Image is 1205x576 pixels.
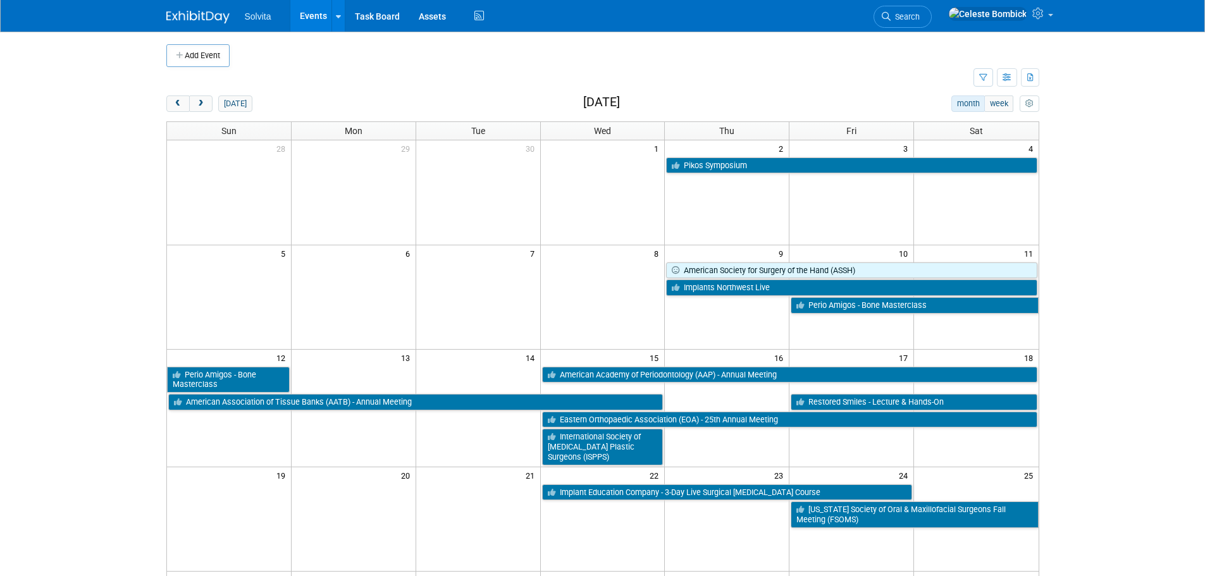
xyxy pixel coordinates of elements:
[970,126,983,136] span: Sat
[984,95,1013,112] button: week
[218,95,252,112] button: [DATE]
[1025,100,1034,108] i: Personalize Calendar
[400,467,416,483] span: 20
[168,394,664,410] a: American Association of Tissue Banks (AATB) - Annual Meeting
[653,140,664,156] span: 1
[524,140,540,156] span: 30
[245,11,271,21] span: Solvita
[648,350,664,365] span: 15
[653,245,664,261] span: 8
[542,484,913,501] a: Implant Education Company - 3-Day Live Surgical [MEDICAL_DATA] Course
[166,44,230,67] button: Add Event
[594,126,611,136] span: Wed
[404,245,416,261] span: 6
[275,350,291,365] span: 12
[189,95,213,112] button: next
[542,412,1037,428] a: Eastern Orthopaedic Association (EOA) - 25th Annual Meeting
[1023,350,1039,365] span: 18
[874,6,932,28] a: Search
[471,126,485,136] span: Tue
[1027,140,1039,156] span: 4
[524,350,540,365] span: 14
[166,95,190,112] button: prev
[583,95,620,109] h2: [DATE]
[221,126,237,136] span: Sun
[791,394,1037,410] a: Restored Smiles - Lecture & Hands-On
[951,95,985,112] button: month
[898,467,913,483] span: 24
[275,467,291,483] span: 19
[666,262,1037,279] a: American Society for Surgery of the Hand (ASSH)
[902,140,913,156] span: 3
[1023,467,1039,483] span: 25
[166,11,230,23] img: ExhibitDay
[345,126,362,136] span: Mon
[529,245,540,261] span: 7
[280,245,291,261] span: 5
[898,245,913,261] span: 10
[777,245,789,261] span: 9
[400,140,416,156] span: 29
[773,350,789,365] span: 16
[524,467,540,483] span: 21
[719,126,734,136] span: Thu
[777,140,789,156] span: 2
[648,467,664,483] span: 22
[846,126,856,136] span: Fri
[891,12,920,21] span: Search
[773,467,789,483] span: 23
[948,7,1027,21] img: Celeste Bombick
[1023,245,1039,261] span: 11
[167,367,290,393] a: Perio Amigos - Bone Masterclass
[542,429,664,465] a: International Society of [MEDICAL_DATA] Plastic Surgeons (ISPPS)
[542,367,1037,383] a: American Academy of Periodontology (AAP) - Annual Meeting
[275,140,291,156] span: 28
[666,157,1037,174] a: Pikos Symposium
[400,350,416,365] span: 13
[666,279,1037,296] a: Implants Northwest Live
[1020,95,1039,112] button: myCustomButton
[791,501,1038,527] a: [US_STATE] Society of Oral & Maxillofacial Surgeons Fall Meeting (FSOMS)
[898,350,913,365] span: 17
[791,297,1038,314] a: Perio Amigos - Bone Masterclass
